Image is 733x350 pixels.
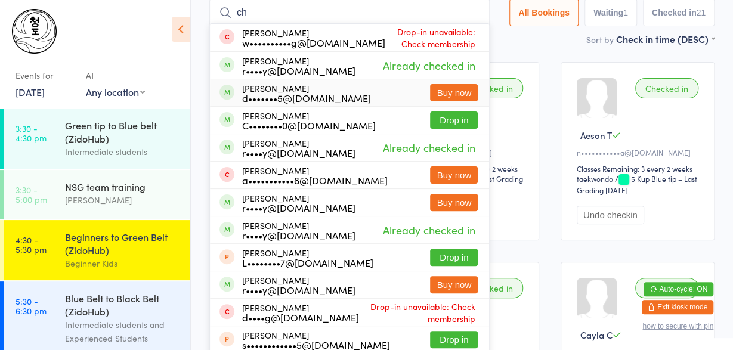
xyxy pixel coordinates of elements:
[430,276,478,293] button: Buy now
[16,66,74,85] div: Events for
[642,300,713,314] button: Exit kiosk mode
[4,109,190,169] a: 3:30 -4:30 pmGreen tip to Blue belt (ZidoHub)Intermediate students
[65,230,180,256] div: Beginners to Green Belt (ZidoHub)
[430,84,478,101] button: Buy now
[577,163,702,174] div: Classes Remaining: 3 every 2 weeks
[430,194,478,211] button: Buy now
[242,248,373,267] div: [PERSON_NAME]
[696,8,706,17] div: 21
[242,138,355,157] div: [PERSON_NAME]
[385,23,478,52] span: Drop-in unavailable: Check membership
[242,56,355,75] div: [PERSON_NAME]
[242,340,390,349] div: s••••••••••••5@[DOMAIN_NAME]
[65,256,180,270] div: Beginner Kids
[460,278,523,298] div: Checked in
[577,147,702,157] div: n•••••••••••a@[DOMAIN_NAME]
[430,249,478,266] button: Drop in
[16,123,47,143] time: 3:30 - 4:30 pm
[86,66,145,85] div: At
[242,120,376,130] div: C••••••••0@[DOMAIN_NAME]
[642,322,713,330] button: how to secure with pin
[242,83,371,103] div: [PERSON_NAME]
[4,170,190,219] a: 3:30 -5:00 pmNSG team training[PERSON_NAME]
[242,175,388,185] div: a•••••••••••8@[DOMAIN_NAME]
[577,206,644,224] button: Undo checkin
[242,148,355,157] div: r••••y@[DOMAIN_NAME]
[242,111,376,130] div: [PERSON_NAME]
[635,278,698,298] div: Checked in
[242,258,373,267] div: L••••••••7@[DOMAIN_NAME]
[242,221,355,240] div: [PERSON_NAME]
[65,145,180,159] div: Intermediate students
[577,174,697,195] span: / 5 Kup Blue tip – Last Grading [DATE]
[4,220,190,280] a: 4:30 -5:30 pmBeginners to Green Belt (ZidoHub)Beginner Kids
[65,193,180,207] div: [PERSON_NAME]
[242,275,355,295] div: [PERSON_NAME]
[242,312,359,322] div: d••••g@[DOMAIN_NAME]
[644,282,713,296] button: Auto-cycle: ON
[430,331,478,348] button: Drop in
[242,330,390,349] div: [PERSON_NAME]
[379,137,478,158] span: Already checked in
[242,38,385,47] div: w••••••••••g@[DOMAIN_NAME]
[16,85,45,98] a: [DATE]
[242,203,355,212] div: r••••y@[DOMAIN_NAME]
[623,8,628,17] div: 1
[16,296,47,315] time: 5:30 - 6:30 pm
[242,66,355,75] div: r••••y@[DOMAIN_NAME]
[242,303,359,322] div: [PERSON_NAME]
[586,33,614,45] label: Sort by
[65,180,180,193] div: NSG team training
[577,174,613,184] div: taekwondo
[16,235,47,254] time: 4:30 - 5:30 pm
[86,85,145,98] div: Any location
[616,32,715,45] div: Check in time (DESC)
[242,193,355,212] div: [PERSON_NAME]
[580,129,612,141] span: Aeson T
[430,166,478,184] button: Buy now
[379,219,478,240] span: Already checked in
[65,318,180,345] div: Intermediate students and Experienced Students
[359,298,478,327] span: Drop-in unavailable: Check membership
[635,78,698,98] div: Checked in
[379,55,478,76] span: Already checked in
[12,9,57,54] img: Chungdo Taekwondo
[242,93,371,103] div: d•••••••5@[DOMAIN_NAME]
[580,329,613,341] span: Cayla C
[65,119,180,145] div: Green tip to Blue belt (ZidoHub)
[430,111,478,129] button: Drop in
[16,185,47,204] time: 3:30 - 5:00 pm
[242,230,355,240] div: r••••y@[DOMAIN_NAME]
[242,166,388,185] div: [PERSON_NAME]
[242,285,355,295] div: r••••y@[DOMAIN_NAME]
[65,292,180,318] div: Blue Belt to Black Belt (ZidoHub)
[460,78,523,98] div: Checked in
[242,28,385,47] div: [PERSON_NAME]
